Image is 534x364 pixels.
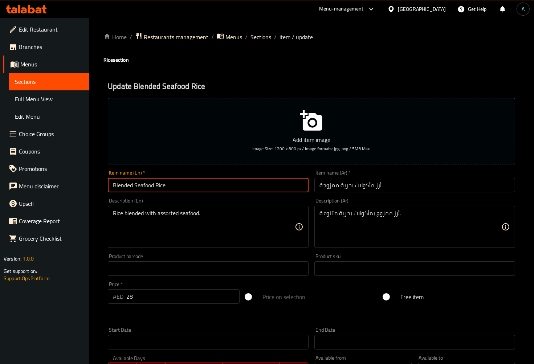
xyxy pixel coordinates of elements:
[19,164,83,173] span: Promotions
[19,25,83,34] span: Edit Restaurant
[19,130,83,138] span: Choice Groups
[4,266,37,276] span: Get support on:
[108,178,309,192] input: Enter name En
[522,5,525,13] span: A
[135,32,208,42] a: Restaurants management
[225,33,242,41] span: Menus
[217,32,242,42] a: Menus
[20,60,83,69] span: Menus
[211,33,214,41] li: /
[3,177,89,195] a: Menu disclaimer
[19,199,83,208] span: Upsell
[15,95,83,103] span: Full Menu View
[3,230,89,247] a: Grocery Checklist
[23,254,34,263] span: 1.0.0
[4,254,21,263] span: Version:
[398,5,446,13] div: [GEOGRAPHIC_DATA]
[3,143,89,160] a: Coupons
[3,160,89,177] a: Promotions
[319,5,364,13] div: Menu-management
[3,212,89,230] a: Coverage Report
[19,217,83,225] span: Coverage Report
[113,292,123,301] p: AED
[252,144,371,153] span: Image Size: 1200 x 800 px / Image formats: jpg, png / 5MB Max.
[319,210,501,244] textarea: أرز ممزوج بمأكولات بحرية متنوعة.
[15,112,83,121] span: Edit Menu
[3,56,89,73] a: Menus
[130,33,132,41] li: /
[19,147,83,156] span: Coupons
[19,234,83,243] span: Grocery Checklist
[113,210,295,244] textarea: Rice blended with assorted seafood.
[19,182,83,191] span: Menu disclaimer
[262,293,305,301] span: Price on selection
[103,33,127,41] a: Home
[400,293,424,301] span: Free item
[126,289,240,304] input: Please enter price
[9,108,89,125] a: Edit Menu
[314,178,515,192] input: Enter name Ar
[314,261,515,276] input: Please enter product sku
[4,274,50,283] a: Support.OpsPlatform
[108,98,515,164] button: Add item imageImage Size: 1200 x 800 px / Image formats: jpg, png / 5MB Max.
[9,73,89,90] a: Sections
[250,33,271,41] a: Sections
[245,33,248,41] li: /
[108,261,309,276] input: Please enter product barcode
[19,42,83,51] span: Branches
[3,195,89,212] a: Upsell
[103,32,519,42] nav: breadcrumb
[103,56,519,64] h4: Rice section
[9,90,89,108] a: Full Menu View
[15,77,83,86] span: Sections
[3,21,89,38] a: Edit Restaurant
[3,38,89,56] a: Branches
[3,125,89,143] a: Choice Groups
[280,33,313,41] span: item / update
[144,33,208,41] span: Restaurants management
[108,81,515,92] h2: Update Blended Seafood Rice
[119,135,504,144] p: Add item image
[274,33,277,41] li: /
